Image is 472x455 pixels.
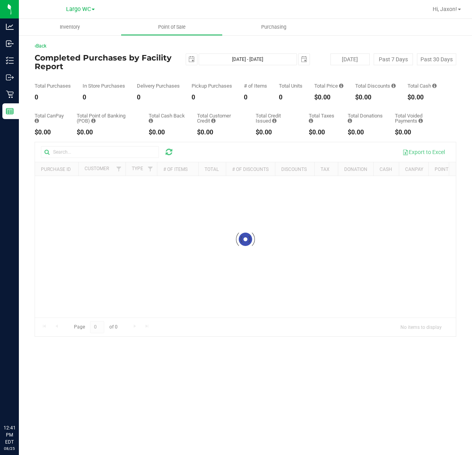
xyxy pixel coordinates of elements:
[35,118,39,123] i: Sum of the successful, non-voided CanPay payment transactions for all purchases in the date range.
[374,53,413,65] button: Past 7 Days
[279,94,302,101] div: 0
[149,113,185,123] div: Total Cash Back
[417,53,456,65] button: Past 30 Days
[4,446,15,451] p: 08/25
[91,118,96,123] i: Sum of the successful, non-voided point-of-banking payment transactions, both via payment termina...
[83,94,125,101] div: 0
[6,90,14,98] inline-svg: Retail
[35,43,46,49] a: Back
[339,83,343,88] i: Sum of the total prices of all purchases in the date range.
[147,24,196,31] span: Point of Sale
[35,53,175,71] h4: Completed Purchases by Facility Report
[395,113,444,123] div: Total Voided Payments
[49,24,90,31] span: Inventory
[279,83,302,88] div: Total Units
[197,113,244,123] div: Total Customer Credit
[407,83,437,88] div: Total Cash
[391,83,396,88] i: Sum of the discount values applied to the all purchases in the date range.
[348,118,352,123] i: Sum of all round-up-to-next-dollar total price adjustments for all purchases in the date range.
[395,129,444,136] div: $0.00
[197,129,244,136] div: $0.00
[309,113,336,123] div: Total Taxes
[6,107,14,115] inline-svg: Reports
[83,83,125,88] div: In Store Purchases
[4,424,15,446] p: 12:41 PM EDT
[299,54,310,65] span: select
[35,129,65,136] div: $0.00
[192,94,232,101] div: 0
[433,6,457,12] span: Hi, Jaxon!
[272,118,277,123] i: Sum of all account credit issued for all refunds from returned purchases in the date range.
[348,129,383,136] div: $0.00
[6,40,14,48] inline-svg: Inbound
[314,94,343,101] div: $0.00
[6,73,14,81] inline-svg: Outbound
[66,6,91,13] span: Largo WC
[256,113,297,123] div: Total Credit Issued
[407,94,437,101] div: $0.00
[149,118,153,123] i: Sum of the cash-back amounts from rounded-up electronic payments for all purchases in the date ra...
[77,129,137,136] div: $0.00
[137,94,180,101] div: 0
[419,118,423,123] i: Sum of all voided payment transaction amounts, excluding tips and transaction fees, for all purch...
[330,53,370,65] button: [DATE]
[137,83,180,88] div: Delivery Purchases
[432,83,437,88] i: Sum of the successful, non-voided cash payment transactions for all purchases in the date range. ...
[149,129,185,136] div: $0.00
[35,83,71,88] div: Total Purchases
[192,83,232,88] div: Pickup Purchases
[244,94,267,101] div: 0
[314,83,343,88] div: Total Price
[251,24,297,31] span: Purchasing
[211,118,216,123] i: Sum of the successful, non-voided payments using account credit for all purchases in the date range.
[121,19,223,35] a: Point of Sale
[35,94,71,101] div: 0
[309,118,313,123] i: Sum of the total taxes for all purchases in the date range.
[19,19,121,35] a: Inventory
[355,94,396,101] div: $0.00
[309,129,336,136] div: $0.00
[77,113,137,123] div: Total Point of Banking (POB)
[355,83,396,88] div: Total Discounts
[348,113,383,123] div: Total Donations
[223,19,324,35] a: Purchasing
[186,54,197,65] span: select
[35,113,65,123] div: Total CanPay
[244,83,267,88] div: # of Items
[6,57,14,64] inline-svg: Inventory
[256,129,297,136] div: $0.00
[6,23,14,31] inline-svg: Analytics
